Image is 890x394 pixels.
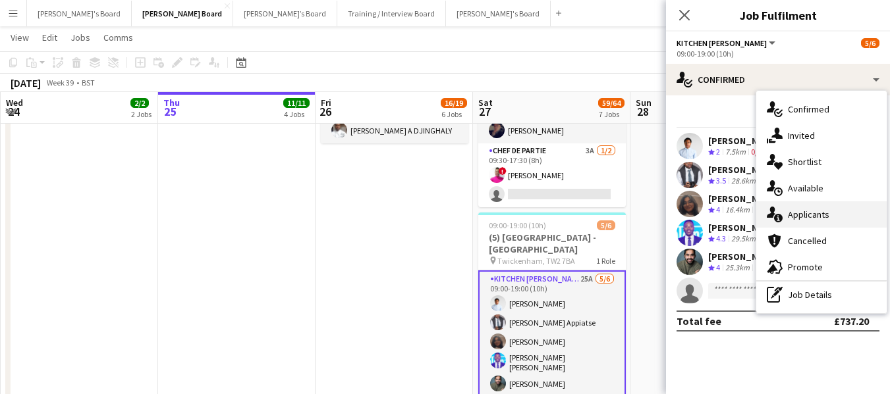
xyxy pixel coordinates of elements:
[788,209,829,220] span: Applicants
[478,97,493,109] span: Sat
[723,262,752,274] div: 25.3km
[337,1,446,26] button: Training / Interview Board
[666,7,890,24] h3: Job Fulfilment
[598,98,625,108] span: 59/64
[716,176,726,185] span: 3.5
[788,130,815,141] span: Invited
[636,97,652,109] span: Sun
[708,135,778,147] div: [PERSON_NAME]
[751,147,762,157] app-skills-label: 0/1
[729,234,758,245] div: 29.5km
[132,1,233,26] button: [PERSON_NAME] Board
[861,38,879,48] span: 5/6
[284,109,309,119] div: 4 Jobs
[677,49,879,59] div: 09:00-19:00 (10h)
[788,235,827,247] span: Cancelled
[130,98,149,108] span: 2/2
[441,98,467,108] span: 16/19
[596,256,615,266] span: 1 Role
[42,32,57,43] span: Edit
[163,97,180,109] span: Thu
[708,251,778,262] div: [PERSON_NAME]
[478,41,626,207] app-job-card: 07:30-17:30 (10h)2/3Southampton FC Match vs Middlesborough [GEOGRAPHIC_DATA], SO14 5FP2 RolesChef...
[441,109,466,119] div: 6 Jobs
[478,143,626,207] app-card-role: Chef de Partie3A1/209:30-17:30 (8h)![PERSON_NAME]
[11,76,41,89] div: [DATE]
[788,261,823,273] span: Promote
[708,222,850,234] div: [PERSON_NAME] [PERSON_NAME]
[321,97,331,109] span: Fri
[37,29,63,46] a: Edit
[161,104,180,119] span: 25
[708,193,778,205] div: [PERSON_NAME]
[70,32,90,43] span: Jobs
[716,147,720,157] span: 2
[834,314,869,328] div: £737.20
[82,78,95,87] div: BST
[729,176,758,187] div: 28.6km
[788,182,823,194] span: Available
[788,103,829,115] span: Confirmed
[5,29,34,46] a: View
[489,220,546,230] span: 09:00-19:00 (10h)
[788,156,821,168] span: Shortlist
[723,205,752,216] div: 16.4km
[677,314,721,328] div: Total fee
[755,262,765,272] app-skills-label: 1/1
[708,164,820,176] div: [PERSON_NAME] Appiatse
[677,38,767,48] span: Kitchen Porter
[499,167,507,175] span: !
[103,32,133,43] span: Comms
[716,262,720,272] span: 4
[98,29,138,46] a: Comms
[27,1,132,26] button: [PERSON_NAME]'s Board
[233,1,337,26] button: [PERSON_NAME]’s Board
[131,109,152,119] div: 2 Jobs
[6,97,23,109] span: Wed
[476,104,493,119] span: 27
[599,109,624,119] div: 7 Jobs
[677,38,777,48] button: Kitchen [PERSON_NAME]
[666,64,890,95] div: Confirmed
[497,256,575,266] span: Twickenham, TW2 7BA
[756,282,887,308] div: Job Details
[478,232,626,255] h3: (5) [GEOGRAPHIC_DATA] - [GEOGRAPHIC_DATA]
[11,32,29,43] span: View
[755,205,765,214] app-skills-label: 1/1
[597,220,615,230] span: 5/6
[4,104,23,119] span: 24
[43,78,76,87] span: Week 39
[716,234,726,243] span: 4.3
[716,205,720,214] span: 4
[283,98,310,108] span: 11/11
[65,29,96,46] a: Jobs
[634,104,652,119] span: 28
[319,104,331,119] span: 26
[446,1,551,26] button: [PERSON_NAME]'s Board
[723,147,748,158] div: 7.5km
